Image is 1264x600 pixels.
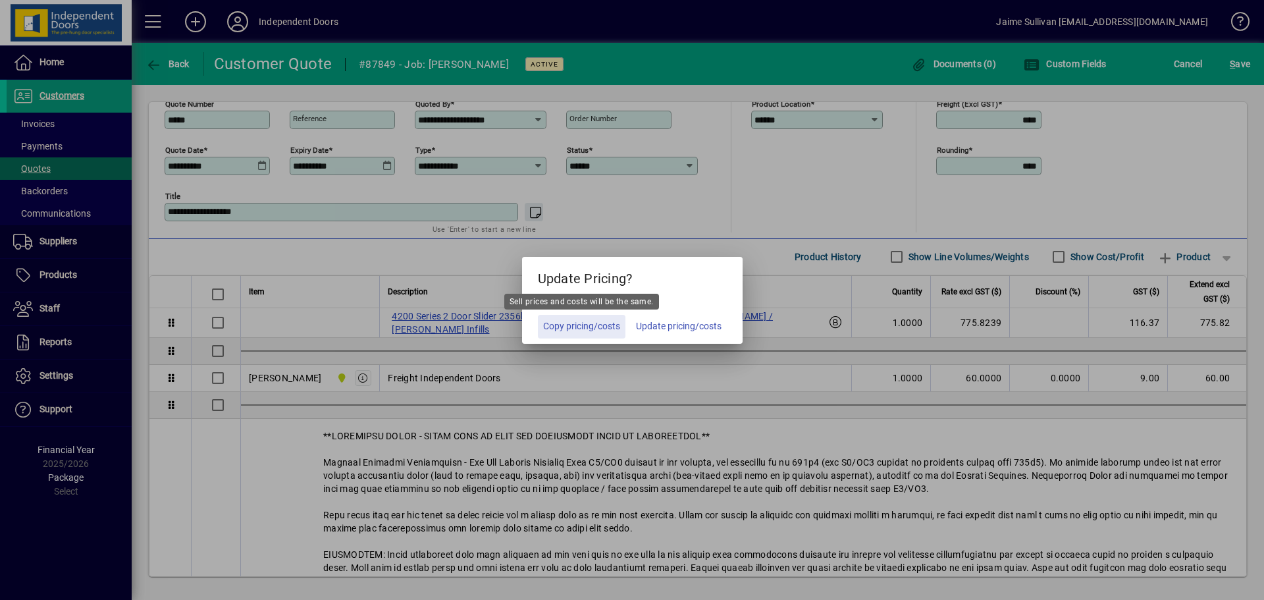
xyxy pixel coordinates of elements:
span: Copy pricing/costs [543,319,620,333]
div: Sell prices and costs will be the same. [504,294,659,310]
button: Update pricing/costs [631,315,727,339]
button: Copy pricing/costs [538,315,625,339]
span: Update pricing/costs [636,319,722,333]
h5: Update Pricing? [522,257,743,295]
